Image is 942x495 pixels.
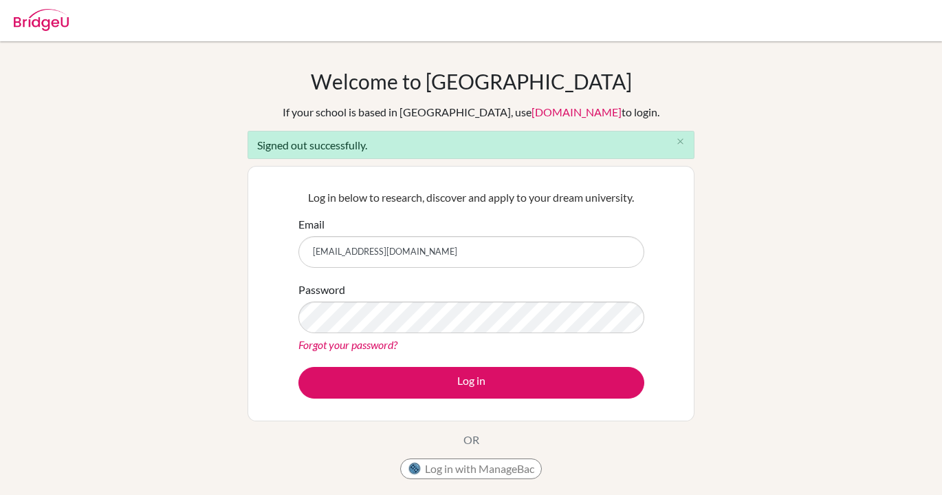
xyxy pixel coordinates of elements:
button: Log in [298,367,644,399]
a: Forgot your password? [298,338,397,351]
div: Signed out successfully. [248,131,694,159]
img: Bridge-U [14,9,69,31]
i: close [675,136,686,147]
button: Close [666,131,694,152]
label: Email [298,216,325,233]
p: Log in below to research, discover and apply to your dream university. [298,189,644,206]
a: [DOMAIN_NAME] [532,105,622,118]
label: Password [298,282,345,298]
h1: Welcome to [GEOGRAPHIC_DATA] [311,69,632,94]
button: Log in with ManageBac [400,459,542,479]
p: OR [463,432,479,448]
div: If your school is based in [GEOGRAPHIC_DATA], use to login. [283,104,659,120]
